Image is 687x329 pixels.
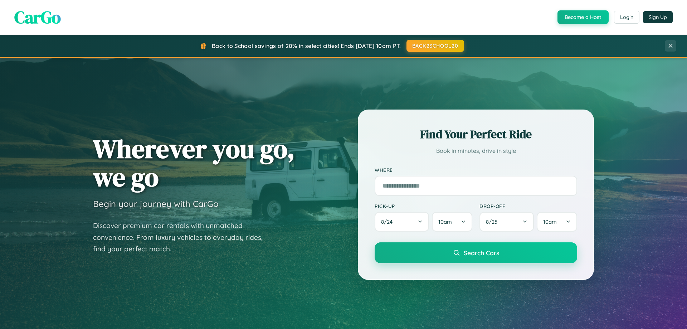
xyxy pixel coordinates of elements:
span: 8 / 24 [381,218,396,225]
button: Sign Up [643,11,673,23]
span: 10am [438,218,452,225]
span: CarGo [14,5,61,29]
p: Book in minutes, drive in style [375,146,577,156]
h1: Wherever you go, we go [93,135,295,191]
button: Become a Host [557,10,609,24]
span: Search Cars [464,249,499,257]
button: 10am [432,212,472,232]
span: Back to School savings of 20% in select cities! Ends [DATE] 10am PT. [212,42,401,49]
span: 8 / 25 [486,218,501,225]
label: Drop-off [479,203,577,209]
button: 10am [537,212,577,232]
h2: Find Your Perfect Ride [375,126,577,142]
button: 8/25 [479,212,534,232]
span: 10am [543,218,557,225]
button: 8/24 [375,212,429,232]
button: Search Cars [375,242,577,263]
p: Discover premium car rentals with unmatched convenience. From luxury vehicles to everyday rides, ... [93,220,272,255]
label: Pick-up [375,203,472,209]
label: Where [375,167,577,173]
h3: Begin your journey with CarGo [93,198,219,209]
button: BACK2SCHOOL20 [406,40,464,52]
button: Login [614,11,639,24]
